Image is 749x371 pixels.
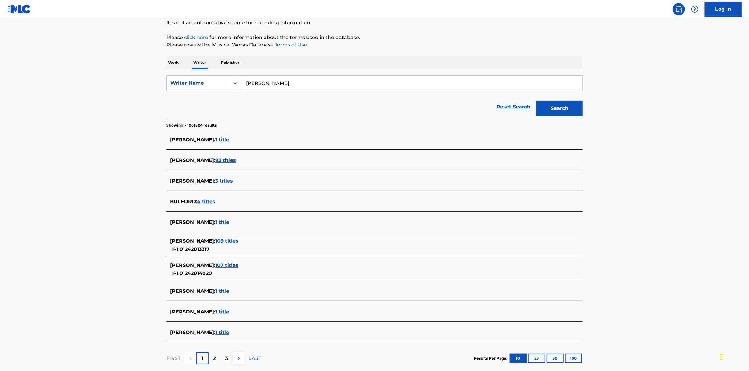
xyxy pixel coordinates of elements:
p: Please for more information about the terms used in the database. [166,34,583,41]
p: 1 [202,355,204,362]
button: 100 [565,354,582,363]
span: [PERSON_NAME] : [170,219,215,225]
span: 109 titles [215,238,238,244]
span: IPI: [172,270,180,276]
span: 1 title [215,288,229,294]
span: [PERSON_NAME] : [170,309,215,315]
a: Reset Search [493,100,533,114]
span: 01242014020 [180,270,212,276]
iframe: Chat Widget [718,341,749,371]
span: 4 titles [197,199,215,204]
span: [PERSON_NAME] : [170,137,215,143]
p: Publisher [219,56,241,69]
p: Writer [192,56,208,69]
span: [PERSON_NAME] : [170,238,215,244]
button: 10 [510,354,527,363]
span: BULFORD : [170,199,197,204]
a: Terms of Use [273,42,307,48]
p: LAST [249,355,261,362]
span: 107 titles [215,262,238,268]
p: FIRST [166,355,180,362]
span: [PERSON_NAME] : [170,288,215,294]
span: [PERSON_NAME] : [170,178,215,184]
p: Results Per Page: [474,356,509,361]
div: Help [689,3,701,15]
span: [PERSON_NAME] : [170,329,215,335]
a: click here [184,34,208,40]
span: 1 title [215,329,229,335]
span: 1 title [215,137,229,143]
span: [PERSON_NAME] : [170,262,215,268]
form: Search Form [166,75,583,119]
img: help [691,6,698,13]
button: 50 [547,354,564,363]
a: Log In [705,2,742,17]
p: 3 [225,355,228,362]
button: Search [536,101,583,116]
div: Drag [720,348,724,366]
span: 01242013317 [180,246,209,252]
span: [PERSON_NAME] : [170,157,215,163]
span: 1 title [215,309,229,315]
img: MLC Logo [7,5,31,14]
span: 93 titles [215,157,236,163]
img: search [675,6,682,13]
span: IPI: [172,246,180,252]
div: Writer Name [170,79,226,87]
p: Please review the Musical Works Database [166,41,583,49]
p: 2 [213,355,216,362]
span: 3 titles [215,178,233,184]
a: Public Search [673,3,685,15]
img: right [235,355,242,362]
p: Showing 1 - 10 of 804 results [166,123,217,128]
button: 25 [528,354,545,363]
span: 1 title [215,219,229,225]
p: Work [166,56,180,69]
p: It is not an authoritative source for recording information. [166,19,583,26]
